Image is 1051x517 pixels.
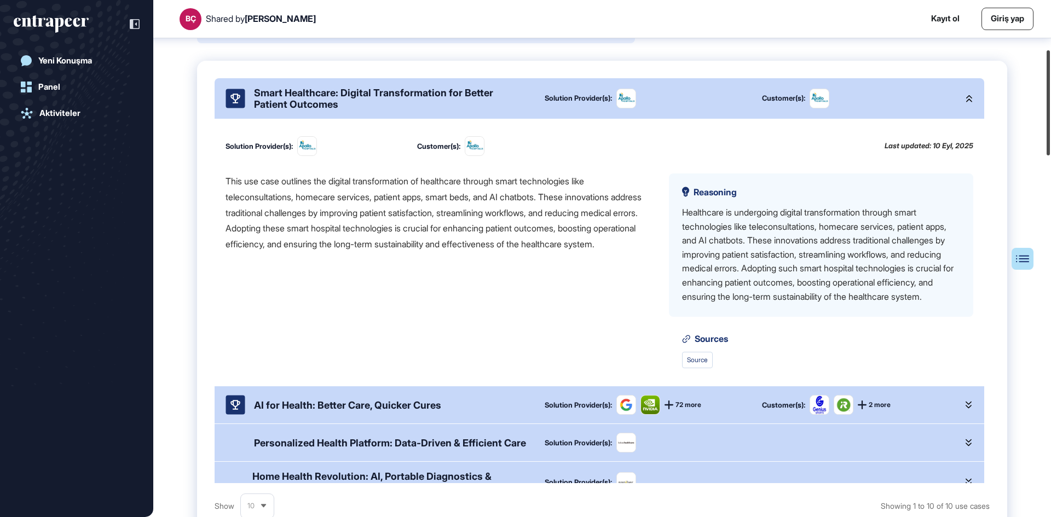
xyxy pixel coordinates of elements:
[245,13,316,24] span: [PERSON_NAME]
[252,470,527,493] div: Home Health Revolution: AI, Portable Diagnostics & Telemedic...
[254,399,441,411] div: AI for Health: Better Care, Quicker Cures
[206,14,316,24] div: Shared by
[810,89,829,108] img: Apollo Hospitals Enterprise-logo
[617,396,636,414] img: image
[226,173,651,252] div: This use case outlines the digital transformation of healthcare through smart technologies like t...
[885,142,973,150] div: Last updated: 10 Eyl, 2025
[545,479,612,486] div: Solution Provider(s):
[39,108,80,118] div: Aktiviteler
[465,137,484,155] img: Apollo Hospitals Enterprise-logo
[215,502,234,510] span: Show
[695,334,728,343] span: Sources
[254,437,526,449] div: Personalized Health Platform: Data-Driven & Efficient Care
[869,402,891,408] span: 2 more
[810,396,829,414] img: Genius Sports-logo
[14,15,89,33] div: entrapeer-logo
[762,95,805,102] div: Customer(s):
[617,89,636,108] img: image
[641,396,660,414] img: image
[617,479,636,485] img: image
[682,352,713,368] a: Source
[981,8,1033,30] a: Giriş yap
[675,402,701,408] span: 72 more
[617,440,636,446] img: image
[417,143,460,150] div: Customer(s):
[247,502,255,510] span: 10
[38,82,60,92] div: Panel
[186,14,196,23] div: BÇ
[605,502,990,510] div: Showing 1 to 10 of 10 use cases
[762,402,805,409] div: Customer(s):
[298,137,316,155] img: image
[694,188,737,196] span: Reasoning
[254,87,527,110] div: Smart Healthcare: Digital Transformation for Better Patient Outcomes
[226,143,293,150] div: Solution Provider(s):
[834,396,853,414] img: iRobot-logo
[545,439,612,446] div: Solution Provider(s):
[545,95,612,102] div: Solution Provider(s):
[682,206,960,304] div: Healthcare is undergoing digital transformation through smart technologies like teleconsultations...
[545,402,612,409] div: Solution Provider(s):
[931,13,960,25] a: Kayıt ol
[38,56,92,66] div: Yeni Konuşma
